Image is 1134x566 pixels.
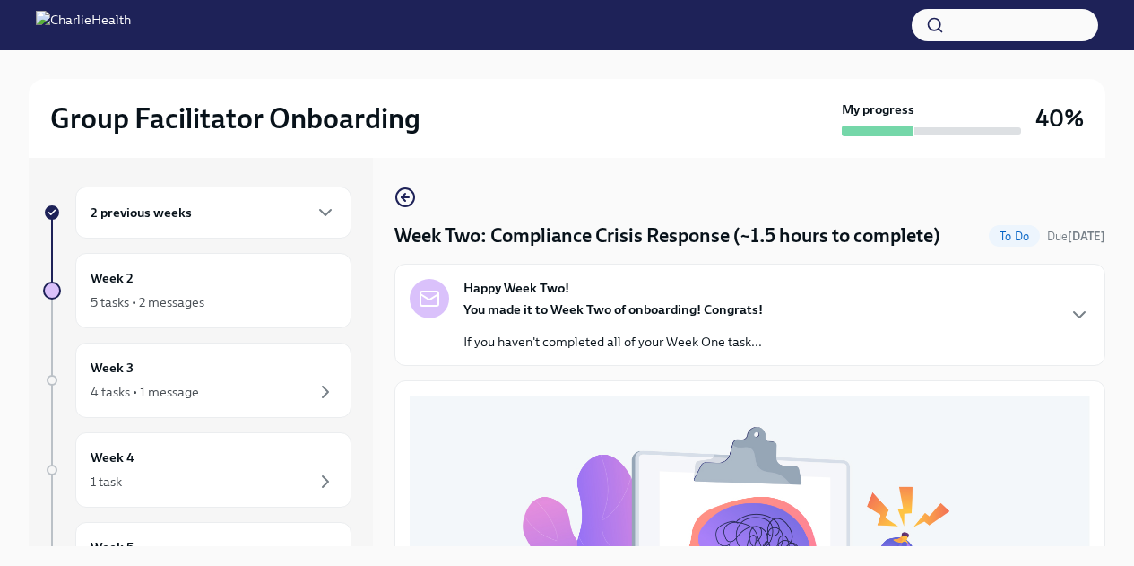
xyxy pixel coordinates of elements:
[1047,230,1105,243] span: Due
[1068,230,1105,243] strong: [DATE]
[91,473,122,491] div: 1 task
[50,100,420,136] h2: Group Facilitator Onboarding
[463,301,763,318] strong: You made it to Week Two of onboarding! Congrats!
[91,268,134,288] h6: Week 2
[75,187,351,239] div: 2 previous weeks
[842,100,914,118] strong: My progress
[1047,228,1105,245] span: September 22nd, 2025 10:00
[91,293,204,311] div: 5 tasks • 2 messages
[36,11,131,39] img: CharlieHealth
[91,203,192,222] h6: 2 previous weeks
[989,230,1040,243] span: To Do
[394,222,940,249] h4: Week Two: Compliance Crisis Response (~1.5 hours to complete)
[463,333,763,351] p: If you haven't completed all of your Week One task...
[1035,102,1084,135] h3: 40%
[91,383,199,401] div: 4 tasks • 1 message
[463,279,569,297] strong: Happy Week Two!
[91,358,134,378] h6: Week 3
[43,253,351,328] a: Week 25 tasks • 2 messages
[43,343,351,418] a: Week 34 tasks • 1 message
[91,448,134,467] h6: Week 4
[91,537,134,557] h6: Week 5
[43,432,351,508] a: Week 41 task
